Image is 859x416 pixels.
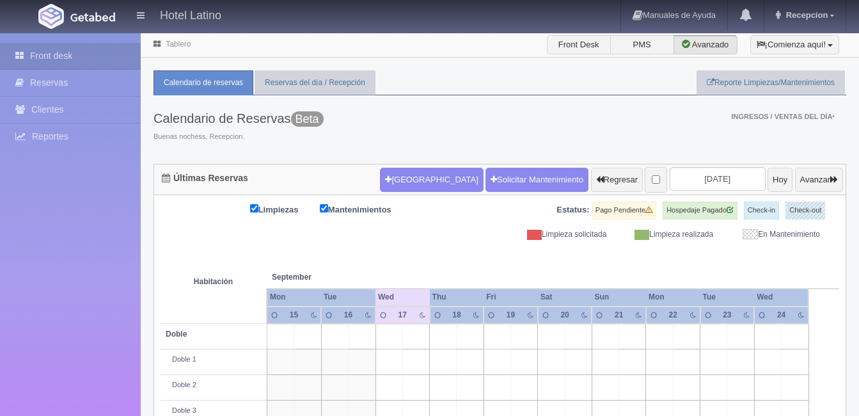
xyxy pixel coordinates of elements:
[754,289,808,306] th: Wed
[646,289,700,306] th: Mon
[340,310,356,321] div: 16
[166,355,262,365] div: Doble 1
[154,111,324,125] h3: Calendario de Reservas
[719,310,735,321] div: 23
[485,168,588,192] a: Solicitar Mantenimiento
[154,70,253,95] a: Calendario de reservas
[291,111,324,127] span: Beta
[783,10,828,20] span: Recepcion
[785,202,825,220] label: Check-out
[166,406,262,416] div: Doble 3
[744,202,779,220] label: Check-in
[380,168,483,192] button: [GEOGRAPHIC_DATA]
[448,310,464,321] div: 18
[547,35,611,54] label: Front Desk
[611,310,627,321] div: 21
[795,168,843,192] button: Avanzar
[697,70,845,95] a: Reporte Limpiezas/Mantenimientos
[38,4,64,29] img: Getabed
[700,289,755,306] th: Tue
[665,310,681,321] div: 22
[616,229,723,240] div: Limpieza realizada
[592,202,656,220] label: Pago Pendiente
[320,202,411,216] label: Mantenimientos
[591,168,643,192] button: Regresar
[166,330,187,339] b: Doble
[321,289,375,306] th: Tue
[375,289,430,306] th: Wed
[723,229,830,240] div: En Mantenimiento
[166,40,191,49] a: Tablero
[255,70,375,95] a: Reservas del día / Recepción
[610,35,674,54] label: PMS
[510,229,617,240] div: Limpieza solicitada
[557,310,573,321] div: 20
[395,310,411,321] div: 17
[768,168,792,192] button: Hoy
[674,35,737,54] label: Avanzado
[194,277,233,286] strong: Habitación
[484,289,538,306] th: Fri
[250,204,258,212] input: Limpiezas
[160,6,221,22] h4: Hotel Latino
[267,289,321,306] th: Mon
[250,202,318,216] label: Limpiezas
[731,113,835,120] span: Ingresos / Ventas del día
[154,132,324,142] span: Buenas nochess, Recepcion.
[556,204,589,216] label: Estatus:
[286,310,302,321] div: 15
[162,173,248,183] h4: Últimas Reservas
[430,289,484,306] th: Thu
[663,202,737,220] label: Hospedaje Pagado
[773,310,789,321] div: 24
[166,380,262,390] div: Doble 2
[503,310,519,321] div: 19
[70,12,115,22] img: Getabed
[272,272,370,283] span: September
[320,204,328,212] input: Mantenimientos
[538,289,592,306] th: Sat
[750,35,839,54] button: ¡Comienza aquí!
[592,289,646,306] th: Sun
